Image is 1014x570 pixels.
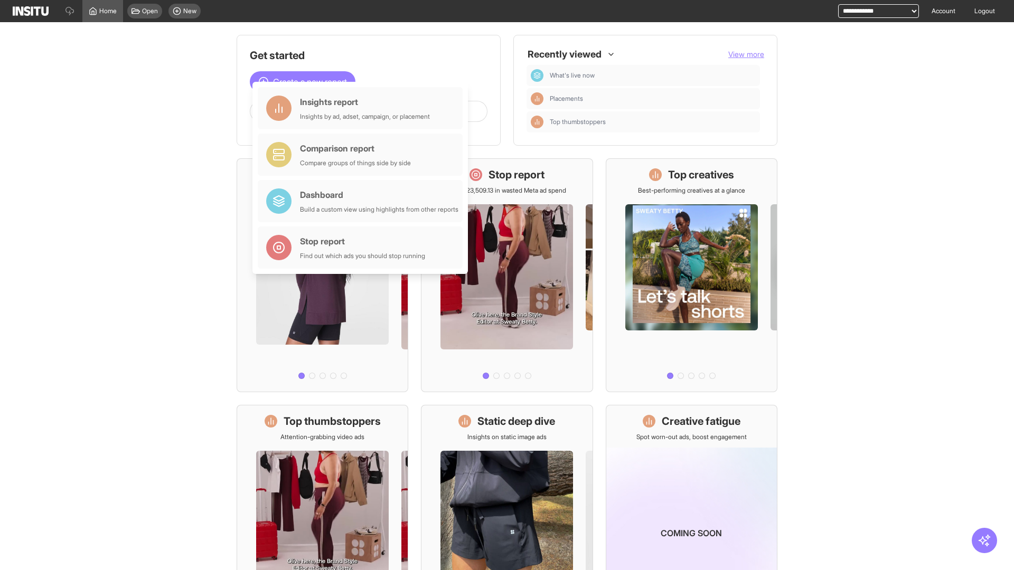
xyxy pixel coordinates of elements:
button: Create a new report [250,71,355,92]
div: Insights report [300,96,430,108]
span: Top thumbstoppers [550,118,756,126]
p: Insights on static image ads [467,433,547,441]
p: Attention-grabbing video ads [280,433,364,441]
h1: Static deep dive [477,414,555,429]
div: Comparison report [300,142,411,155]
span: Placements [550,94,583,103]
div: Insights by ad, adset, campaign, or placement [300,112,430,121]
span: Open [142,7,158,15]
span: What's live now [550,71,595,80]
div: Build a custom view using highlights from other reports [300,205,458,214]
p: Save £23,509.13 in wasted Meta ad spend [447,186,566,195]
span: What's live now [550,71,756,80]
a: Stop reportSave £23,509.13 in wasted Meta ad spend [421,158,593,392]
h1: Top creatives [668,167,734,182]
div: Stop report [300,235,425,248]
span: New [183,7,196,15]
p: Best-performing creatives at a glance [638,186,745,195]
div: Dashboard [531,69,543,82]
h1: Stop report [489,167,544,182]
span: Placements [550,94,756,103]
img: Logo [13,6,49,16]
span: Create a new report [273,75,347,88]
span: Top thumbstoppers [550,118,606,126]
div: Compare groups of things side by side [300,159,411,167]
div: Insights [531,92,543,105]
h1: Top thumbstoppers [284,414,381,429]
div: Find out which ads you should stop running [300,252,425,260]
span: Home [99,7,117,15]
button: View more [728,49,764,60]
h1: Get started [250,48,487,63]
span: View more [728,50,764,59]
a: What's live nowSee all active ads instantly [237,158,408,392]
div: Dashboard [300,188,458,201]
div: Insights [531,116,543,128]
a: Top creativesBest-performing creatives at a glance [606,158,777,392]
